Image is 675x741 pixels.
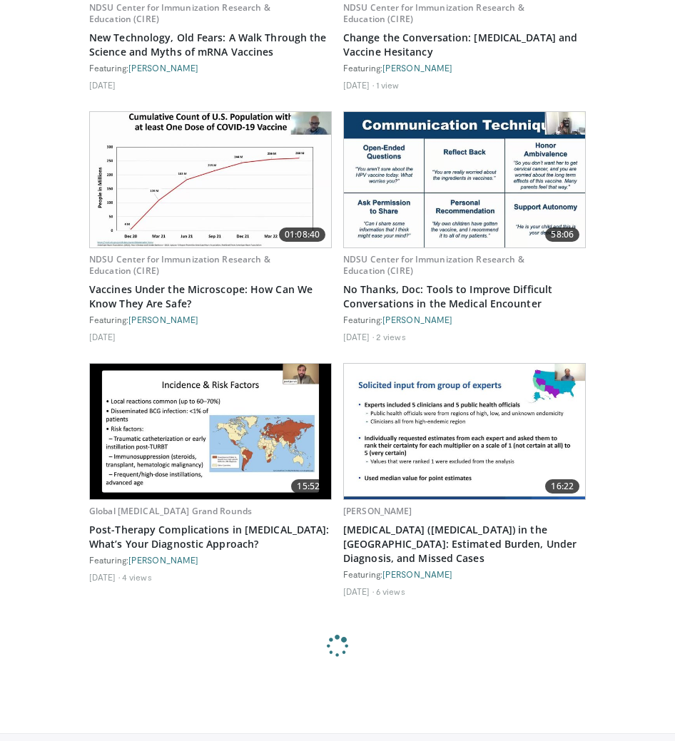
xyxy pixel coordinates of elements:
[128,315,198,324] a: [PERSON_NAME]
[128,555,198,565] a: [PERSON_NAME]
[382,315,452,324] a: [PERSON_NAME]
[343,568,586,580] div: Featuring:
[376,586,405,597] li: 6 views
[89,31,332,59] a: New Technology, Old Fears: A Walk Through the Science and Myths of mRNA Vaccines
[343,79,374,91] li: [DATE]
[343,586,374,597] li: [DATE]
[343,282,586,311] a: No Thanks, Doc: Tools to Improve Difficult Conversations in the Medical Encounter
[382,569,452,579] a: [PERSON_NAME]
[89,523,332,551] a: Post-Therapy Complications in [MEDICAL_DATA]: What’s Your Diagnostic Approach?
[376,79,400,91] li: 1 view
[90,112,331,247] a: 01:08:40
[89,554,332,566] div: Featuring:
[344,112,585,247] a: 58:06
[344,112,585,247] img: 068a06bd-59ce-45b0-a10b-c702275dd363.620x360_q85_upscale.jpg
[343,253,524,277] a: NDSU Center for Immunization Research & Education (CIRE)
[343,505,412,517] a: [PERSON_NAME]
[128,63,198,73] a: [PERSON_NAME]
[279,228,325,242] span: 01:08:40
[545,228,579,242] span: 58:06
[89,314,332,325] div: Featuring:
[343,62,586,73] div: Featuring:
[343,331,374,342] li: [DATE]
[89,79,116,91] li: [DATE]
[344,364,585,499] img: 3e6a58ea-0533-4b17-a930-9eeb9fbee048.620x360_q85_upscale.jpg
[343,314,586,325] div: Featuring:
[89,282,332,311] a: Vaccines Under the Microscope: How Can We Know They Are Safe?
[122,571,152,583] li: 4 views
[89,331,116,342] li: [DATE]
[291,479,325,494] span: 15:52
[90,112,331,247] img: 9bcb40c0-ddd0-4e3f-8100-3f3961e5857a.620x360_q85_upscale.jpg
[89,1,270,25] a: NDSU Center for Immunization Research & Education (CIRE)
[90,364,331,499] img: aa92fd1c-86de-4662-8ede-4a1f61740945.620x360_q85_upscale.jpg
[343,31,586,59] a: Change the Conversation: [MEDICAL_DATA] and Vaccine Hesitancy
[545,479,579,494] span: 16:22
[382,63,452,73] a: [PERSON_NAME]
[344,364,585,499] a: 16:22
[89,62,332,73] div: Featuring:
[90,364,331,499] a: 15:52
[89,505,252,517] a: Global [MEDICAL_DATA] Grand Rounds
[89,253,270,277] a: NDSU Center for Immunization Research & Education (CIRE)
[376,331,406,342] li: 2 views
[89,571,120,583] li: [DATE]
[343,523,586,566] a: [MEDICAL_DATA] ([MEDICAL_DATA]) in the [GEOGRAPHIC_DATA]: Estimated Burden, Under Diagnosis, and ...
[343,1,524,25] a: NDSU Center for Immunization Research & Education (CIRE)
